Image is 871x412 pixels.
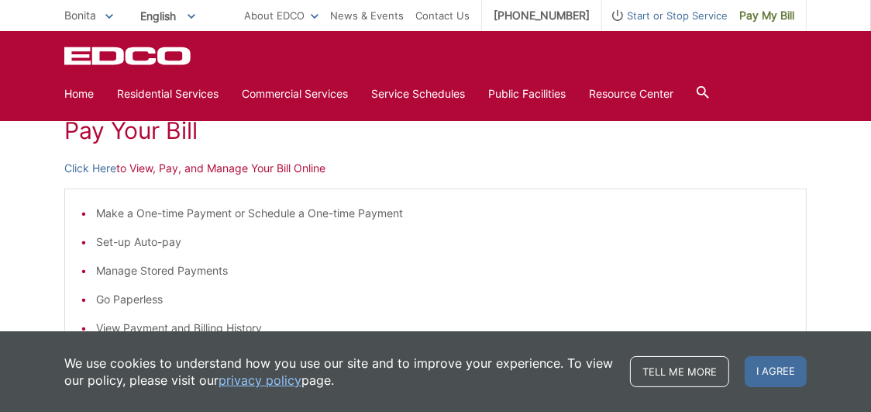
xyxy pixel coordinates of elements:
span: Pay My Bill [739,7,794,24]
li: Make a One-time Payment or Schedule a One-time Payment [96,205,790,222]
a: Home [64,85,94,102]
p: We use cookies to understand how you use our site and to improve your experience. To view our pol... [64,355,615,389]
a: About EDCO [244,7,318,24]
li: Go Paperless [96,291,790,308]
a: Tell me more [630,356,729,387]
p: to View, Pay, and Manage Your Bill Online [64,160,807,177]
li: View Payment and Billing History [96,320,790,337]
li: Set-up Auto-pay [96,234,790,251]
a: Click Here [64,160,116,177]
a: Resource Center [589,85,673,102]
a: Contact Us [415,7,470,24]
a: Residential Services [117,85,219,102]
a: privacy policy [219,372,301,389]
a: Service Schedules [371,85,465,102]
span: English [129,3,207,29]
a: Public Facilities [488,85,566,102]
a: News & Events [330,7,404,24]
h1: Pay Your Bill [64,116,807,144]
span: I agree [745,356,807,387]
a: EDCD logo. Return to the homepage. [64,47,193,65]
span: Bonita [64,9,96,22]
li: Manage Stored Payments [96,262,790,279]
a: Commercial Services [242,85,348,102]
